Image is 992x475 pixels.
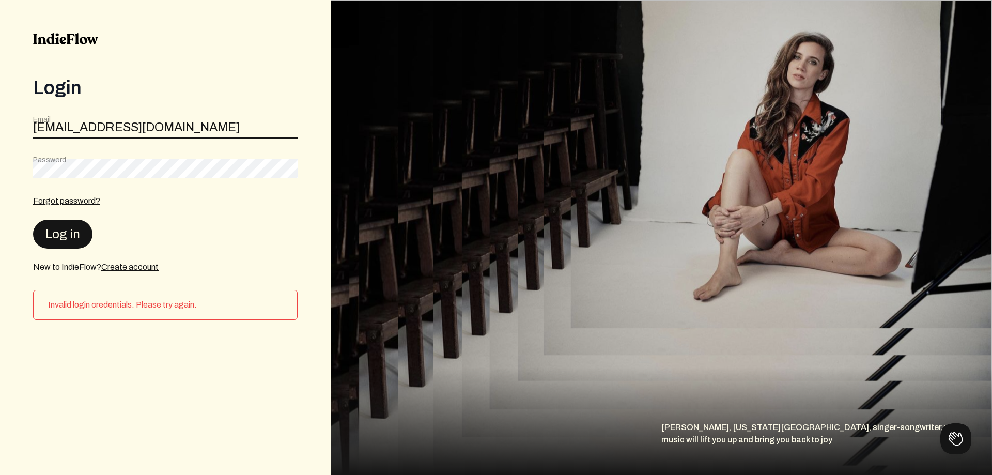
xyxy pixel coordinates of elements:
div: New to IndieFlow? [33,261,298,273]
img: indieflow-logo-black.svg [33,33,98,44]
iframe: Toggle Customer Support [940,423,971,454]
label: Email [33,115,51,125]
div: Login [33,78,298,98]
h3: Invalid login credentials. Please try again. [48,299,289,311]
a: Create account [101,263,159,271]
button: Log in [33,220,92,249]
a: Forgot password? [33,196,100,205]
div: [PERSON_NAME], [US_STATE][GEOGRAPHIC_DATA], singer-songwriter, who's music will lift you up and b... [661,421,992,475]
label: Password [33,155,66,165]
